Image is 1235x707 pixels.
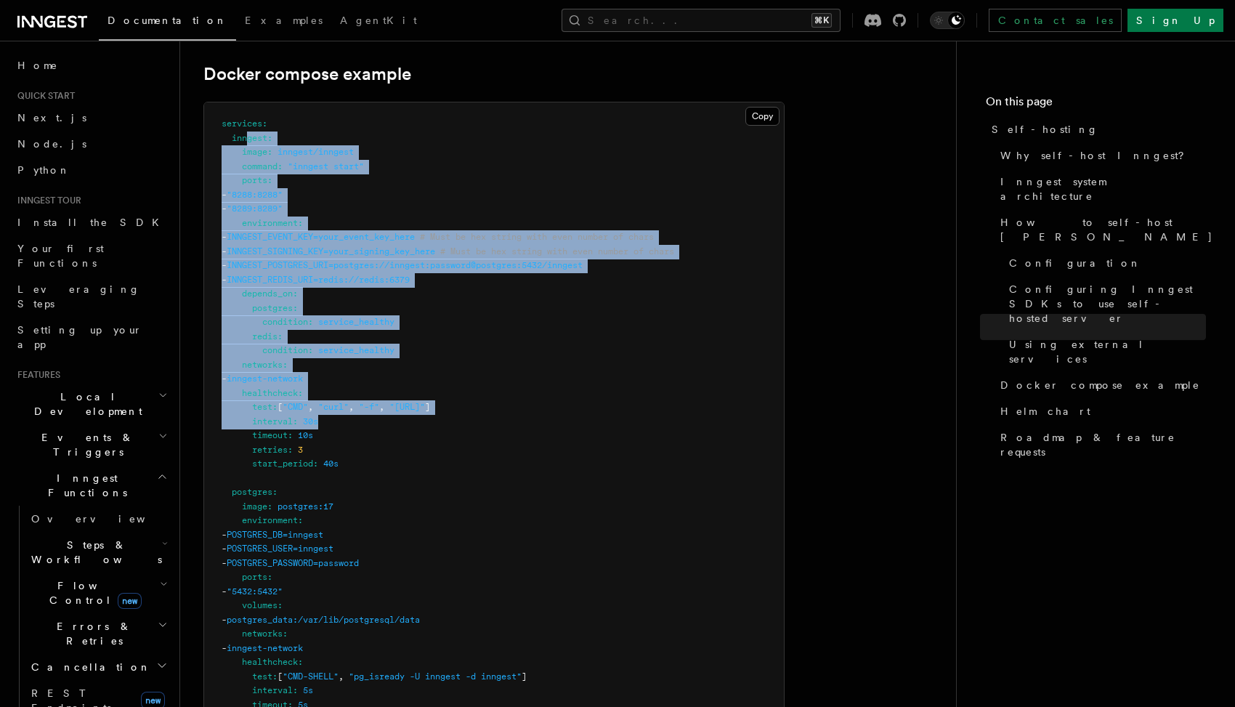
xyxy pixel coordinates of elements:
[267,572,272,582] span: :
[1003,250,1206,276] a: Configuration
[272,671,278,682] span: :
[331,4,426,39] a: AgentKit
[242,388,298,398] span: healthcheck
[283,671,339,682] span: "CMD-SHELL"
[1000,148,1194,163] span: Why self-host Inngest?
[293,685,298,695] span: :
[262,317,308,327] span: condition
[252,402,272,412] span: test
[288,445,293,455] span: :
[318,402,349,412] span: "curl"
[308,402,313,412] span: ,
[242,600,278,610] span: volumes
[227,586,283,597] span: "5432:5432"
[12,430,158,459] span: Events & Triggers
[227,615,420,625] span: postgres_data:/var/lib/postgresql/data
[1009,282,1206,326] span: Configuring Inngest SDKs to use self-hosted server
[283,360,288,370] span: :
[1000,404,1090,419] span: Helm chart
[222,544,227,554] span: -
[222,232,227,242] span: -
[252,303,293,313] span: postgres
[227,544,333,554] span: POSTGRES_USER=inngest
[12,209,171,235] a: Install the SDK
[272,402,278,412] span: :
[252,445,288,455] span: retries
[298,445,303,455] span: 3
[252,671,272,682] span: test
[252,416,293,427] span: interval
[17,138,86,150] span: Node.js
[242,147,267,157] span: image
[12,276,171,317] a: Leveraging Steps
[203,64,411,84] a: Docker compose example
[227,558,359,568] span: POSTGRES_PASSWORD=password
[995,372,1206,398] a: Docker compose example
[12,52,171,78] a: Home
[1000,174,1206,203] span: Inngest system architecture
[17,243,104,269] span: Your first Functions
[222,373,227,384] span: -
[25,613,171,654] button: Errors & Retries
[17,112,86,124] span: Next.js
[283,402,308,412] span: "CMD"
[17,283,140,310] span: Leveraging Steps
[242,360,283,370] span: networks
[522,671,527,682] span: ]
[262,118,267,129] span: :
[25,573,171,613] button: Flow Controlnew
[245,15,323,26] span: Examples
[222,615,227,625] span: -
[252,331,278,342] span: redis
[989,9,1122,32] a: Contact sales
[298,218,303,228] span: :
[811,13,832,28] kbd: ⌘K
[272,487,278,497] span: :
[242,629,283,639] span: networks
[278,331,283,342] span: :
[242,161,278,171] span: command
[12,384,171,424] button: Local Development
[227,530,323,540] span: POSTGRES_DB=inngest
[25,654,171,680] button: Cancellation
[25,619,158,648] span: Errors & Retries
[288,161,364,171] span: "inngest start"
[242,572,267,582] span: ports
[313,458,318,469] span: :
[262,345,308,355] span: condition
[17,164,70,176] span: Python
[252,685,293,695] span: interval
[227,260,583,270] span: INNGEST_POSTGRES_URI=postgres://inngest:password@postgres:5432/inngest
[12,235,171,276] a: Your first Functions
[349,671,522,682] span: "pg_isready -U inngest -d inngest"
[242,515,298,525] span: environment
[318,317,394,327] span: service_healthy
[298,657,303,667] span: :
[12,424,171,465] button: Events & Triggers
[995,142,1206,169] a: Why self-host Inngest?
[283,629,288,639] span: :
[242,501,267,512] span: image
[278,600,283,610] span: :
[995,209,1206,250] a: How to self-host [PERSON_NAME]
[267,175,272,185] span: :
[440,246,674,256] span: # Must be hex string with even number of chars
[293,303,298,313] span: :
[278,147,354,157] span: inngest/inngest
[349,402,354,412] span: ,
[25,660,151,674] span: Cancellation
[420,232,654,242] span: # Must be hex string with even number of chars
[17,217,168,228] span: Install the SDK
[340,15,417,26] span: AgentKit
[1009,256,1141,270] span: Configuration
[278,161,283,171] span: :
[232,133,267,143] span: inngest
[298,515,303,525] span: :
[12,131,171,157] a: Node.js
[222,190,227,200] span: -
[323,458,339,469] span: 40s
[1003,276,1206,331] a: Configuring Inngest SDKs to use self-hosted server
[17,324,142,350] span: Setting up your app
[992,122,1098,137] span: Self-hosting
[118,593,142,609] span: new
